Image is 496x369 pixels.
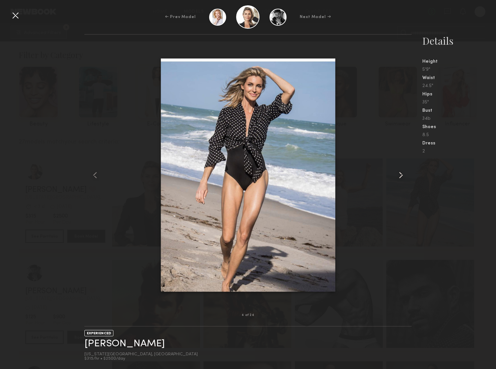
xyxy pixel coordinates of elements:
div: Hips [422,92,496,97]
div: $315/hr • $2500/day [84,357,198,361]
div: [US_STATE][GEOGRAPHIC_DATA], [GEOGRAPHIC_DATA] [84,352,198,357]
div: ← Prev Model [165,14,196,20]
a: [PERSON_NAME] [84,339,165,349]
div: Details [422,34,496,47]
div: 8.5 [422,133,496,137]
div: 35" [422,100,496,105]
div: Dress [422,141,496,146]
div: 24.5" [422,84,496,88]
div: Shoes [422,125,496,129]
div: 34b [422,116,496,121]
div: EXPERIENCED [84,330,113,336]
div: 5'9" [422,67,496,72]
div: 2 [422,149,496,154]
div: Height [422,59,496,64]
div: Waist [422,76,496,80]
div: Next Model → [300,14,331,20]
div: 4 of 24 [241,314,255,317]
div: Bust [422,108,496,113]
